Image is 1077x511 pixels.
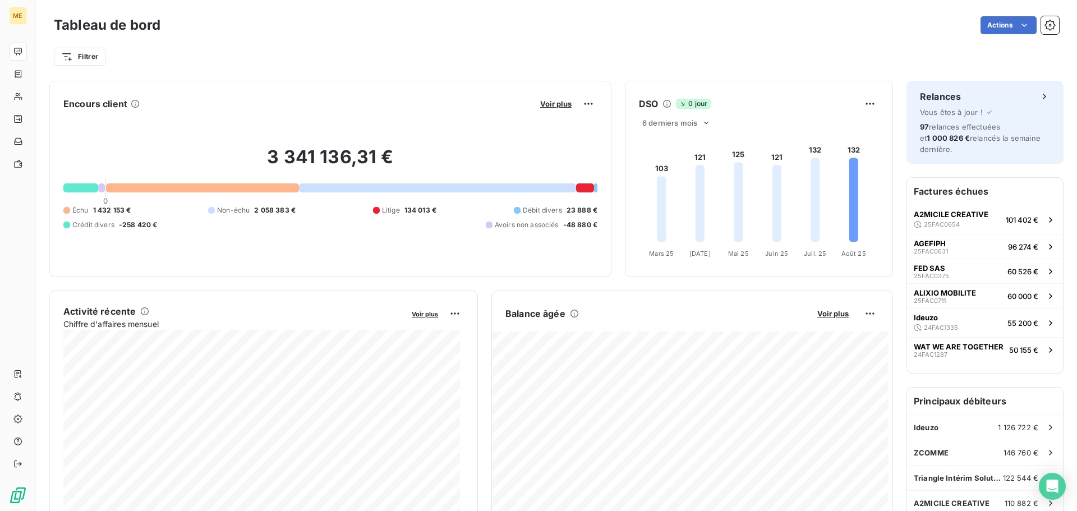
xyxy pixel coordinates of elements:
div: Open Intercom Messenger [1039,473,1066,500]
span: 25FAC0711 [914,297,946,304]
span: 146 760 € [1004,448,1038,457]
span: 24FAC1335 [924,324,958,331]
div: ME [9,7,27,25]
span: Avoirs non associés [495,220,559,230]
span: 23 888 € [567,205,597,215]
button: WAT WE ARE TOGETHER24FAC128750 155 € [907,337,1063,362]
tspan: [DATE] [689,250,711,257]
button: Voir plus [408,309,441,319]
span: 55 200 € [1007,319,1038,328]
span: Voir plus [817,309,849,318]
h6: Relances [920,90,961,103]
span: 1 126 722 € [998,423,1038,432]
span: Vous êtes à jour ! [920,108,983,117]
span: ZCOMME [914,448,949,457]
h6: Factures échues [907,178,1063,205]
button: Actions [981,16,1037,34]
span: 25FAC0375 [914,273,949,279]
span: -258 420 € [119,220,158,230]
span: Échu [72,205,89,215]
tspan: Mai 25 [728,250,749,257]
span: Ideuzo [914,423,938,432]
span: Litige [382,205,400,215]
button: Ideuzo24FAC133555 200 € [907,308,1063,337]
span: 101 402 € [1006,215,1038,224]
span: 96 274 € [1008,242,1038,251]
span: Voir plus [540,99,572,108]
span: 6 derniers mois [642,118,697,127]
span: Chiffre d'affaires mensuel [63,318,404,330]
span: 24FAC1287 [914,351,947,358]
span: 0 [103,196,108,205]
button: Voir plus [537,99,575,109]
span: Triangle Intérim Solution RH [914,473,1003,482]
span: 60 526 € [1007,267,1038,276]
tspan: Juil. 25 [804,250,826,257]
h2: 3 341 136,31 € [63,146,597,179]
span: 1 000 826 € [927,133,970,142]
span: relances effectuées et relancés la semaine dernière. [920,122,1041,154]
button: AGEFIPH25FAC063196 274 € [907,234,1063,259]
span: FED SAS [914,264,945,273]
span: Non-échu [217,205,250,215]
span: 25FAC0654 [924,221,960,228]
span: 134 013 € [404,205,436,215]
span: 1 432 153 € [93,205,131,215]
span: Débit divers [523,205,562,215]
h6: Activité récente [63,305,136,318]
span: Voir plus [412,310,438,318]
button: Filtrer [54,48,105,66]
span: Crédit divers [72,220,114,230]
span: 60 000 € [1007,292,1038,301]
h6: DSO [639,97,658,111]
span: 97 [920,122,929,131]
span: Ideuzo [914,313,938,322]
tspan: Août 25 [841,250,866,257]
h6: Principaux débiteurs [907,388,1063,415]
span: 25FAC0631 [914,248,948,255]
span: 50 155 € [1009,346,1038,355]
span: AGEFIPH [914,239,946,248]
h3: Tableau de bord [54,15,160,35]
h6: Balance âgée [505,307,565,320]
span: -48 880 € [563,220,597,230]
span: 110 882 € [1005,499,1038,508]
span: A2MICILE CREATIVE [914,210,988,219]
button: FED SAS25FAC037560 526 € [907,259,1063,283]
h6: Encours client [63,97,127,111]
span: WAT WE ARE TOGETHER [914,342,1004,351]
span: A2MICILE CREATIVE [914,499,990,508]
button: Voir plus [814,309,852,319]
span: 2 058 383 € [254,205,296,215]
button: A2MICILE CREATIVE25FAC0654101 402 € [907,205,1063,234]
span: ALIXIO MOBILITE [914,288,976,297]
span: 122 544 € [1003,473,1038,482]
tspan: Mars 25 [649,250,674,257]
button: ALIXIO MOBILITE25FAC071160 000 € [907,283,1063,308]
span: 0 jour [676,99,711,109]
img: Logo LeanPay [9,486,27,504]
tspan: Juin 25 [765,250,788,257]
